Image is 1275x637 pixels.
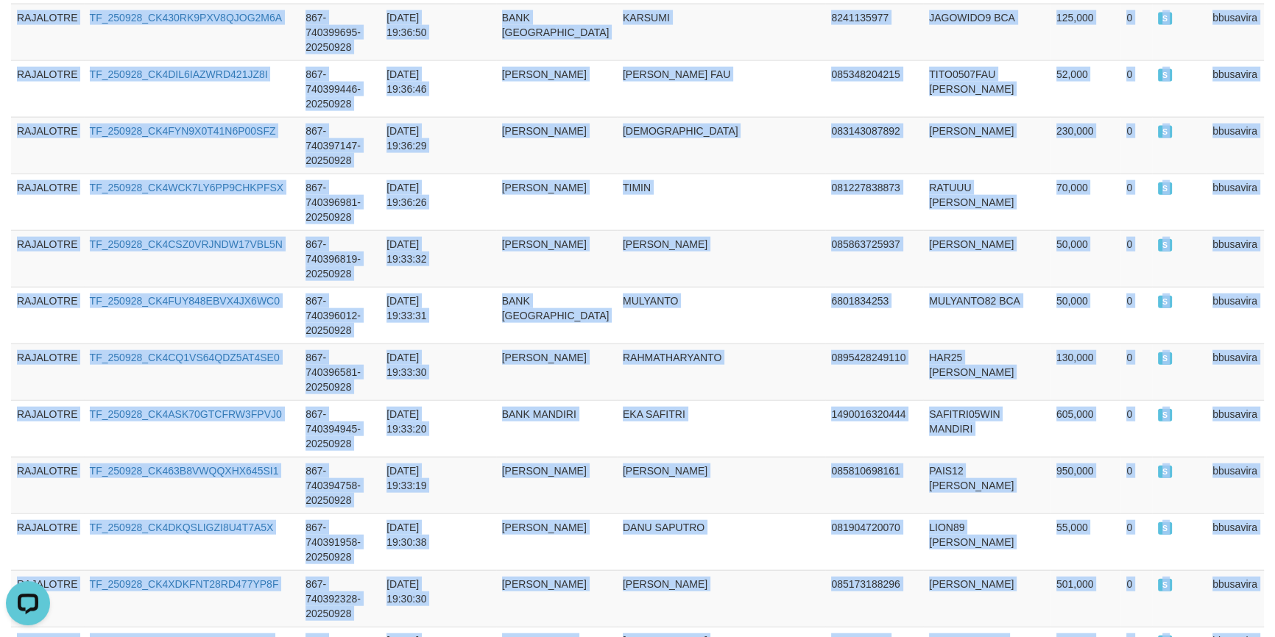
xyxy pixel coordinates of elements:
[11,287,84,344] td: RAJALOTRE
[300,513,381,570] td: 867-740391958-20250928
[11,174,84,230] td: RAJALOTRE
[1050,60,1121,117] td: 52,000
[381,230,456,287] td: [DATE] 19:33:32
[300,570,381,627] td: 867-740392328-20250928
[825,400,923,457] td: 1490016320444
[1050,457,1121,513] td: 950,000
[1120,117,1151,174] td: 0
[90,238,283,250] a: TF_250928_CK4CSZ0VRJNDW17VBL5N
[617,287,825,344] td: MULYANTO
[1120,570,1151,627] td: 0
[825,457,923,513] td: 085810698161
[90,12,282,24] a: TF_250928_CK430RK9PXV8QJOG2M6A
[617,230,825,287] td: [PERSON_NAME]
[617,60,825,117] td: [PERSON_NAME] FAU
[11,457,84,513] td: RAJALOTRE
[1050,287,1121,344] td: 50,000
[381,570,456,627] td: [DATE] 19:30:30
[923,117,1050,174] td: [PERSON_NAME]
[1207,174,1264,230] td: bbusavira
[1207,344,1264,400] td: bbusavira
[11,117,84,174] td: RAJALOTRE
[1158,239,1173,252] span: SUCCESS
[90,352,280,363] a: TF_250928_CK4CQ1VS64QDZ5AT4SE0
[1120,400,1151,457] td: 0
[381,117,456,174] td: [DATE] 19:36:29
[825,230,923,287] td: 085863725937
[1120,344,1151,400] td: 0
[1050,513,1121,570] td: 55,000
[1207,60,1264,117] td: bbusavira
[381,513,456,570] td: [DATE] 19:30:38
[381,344,456,400] td: [DATE] 19:33:30
[381,457,456,513] td: [DATE] 19:33:19
[825,513,923,570] td: 081904720070
[496,4,617,60] td: BANK [GEOGRAPHIC_DATA]
[1207,230,1264,287] td: bbusavira
[1158,466,1173,478] span: SUCCESS
[825,174,923,230] td: 081227838873
[923,457,1050,513] td: PAIS12 [PERSON_NAME]
[6,6,50,50] button: Open LiveChat chat widget
[923,570,1050,627] td: [PERSON_NAME]
[1158,409,1173,421] span: SUCCESS
[90,408,282,420] a: TF_250928_CK4ASK70GTCFRW3FPVJ0
[300,400,381,457] td: 867-740394945-20250928
[1050,344,1121,400] td: 130,000
[923,174,1050,230] td: RATUUU [PERSON_NAME]
[90,578,279,590] a: TF_250928_CK4XDKFNT28RD477YP8F
[11,230,84,287] td: RAJALOTRE
[300,174,381,230] td: 867-740396981-20250928
[1120,4,1151,60] td: 0
[617,570,825,627] td: [PERSON_NAME]
[496,174,617,230] td: [PERSON_NAME]
[617,344,825,400] td: RAHMATHARYANTO
[1050,4,1121,60] td: 125,000
[496,230,617,287] td: [PERSON_NAME]
[11,400,84,457] td: RAJALOTRE
[496,287,617,344] td: BANK [GEOGRAPHIC_DATA]
[300,60,381,117] td: 867-740399446-20250928
[90,295,280,307] a: TF_250928_CK4FUY848EBVX4JX6WC0
[300,230,381,287] td: 867-740396819-20250928
[1120,174,1151,230] td: 0
[1120,60,1151,117] td: 0
[617,117,825,174] td: [DEMOGRAPHIC_DATA]
[496,513,617,570] td: [PERSON_NAME]
[381,287,456,344] td: [DATE] 19:33:31
[1120,457,1151,513] td: 0
[1158,352,1173,365] span: SUCCESS
[1050,117,1121,174] td: 230,000
[923,287,1050,344] td: MULYANTO82 BCA
[923,60,1050,117] td: TITO0507FAU [PERSON_NAME]
[617,174,825,230] td: TIMIN
[90,465,279,477] a: TF_250928_CK463B8VWQQXHX645SI1
[1050,400,1121,457] td: 605,000
[1207,400,1264,457] td: bbusavira
[496,117,617,174] td: [PERSON_NAME]
[923,400,1050,457] td: SAFITRI05WIN MANDIRI
[923,344,1050,400] td: HAR25 [PERSON_NAME]
[1050,230,1121,287] td: 50,000
[90,182,284,193] a: TF_250928_CK4WCK7LY6PP9CHKPFSX
[1050,570,1121,627] td: 501,000
[496,400,617,457] td: BANK MANDIRI
[11,513,84,570] td: RAJALOTRE
[1158,13,1173,25] span: SUCCESS
[1050,174,1121,230] td: 70,000
[923,4,1050,60] td: JAGOWIDO9 BCA
[300,344,381,400] td: 867-740396581-20250928
[381,60,456,117] td: [DATE] 19:36:46
[1120,287,1151,344] td: 0
[381,174,456,230] td: [DATE] 19:36:26
[825,117,923,174] td: 083143087892
[300,287,381,344] td: 867-740396012-20250928
[11,4,84,60] td: RAJALOTRE
[1158,69,1173,82] span: SUCCESS
[11,570,84,627] td: RAJALOTRE
[1158,296,1173,308] span: SUCCESS
[825,4,923,60] td: 8241135977
[1158,522,1173,535] span: SUCCESS
[300,117,381,174] td: 867-740397147-20250928
[381,4,456,60] td: [DATE] 19:36:50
